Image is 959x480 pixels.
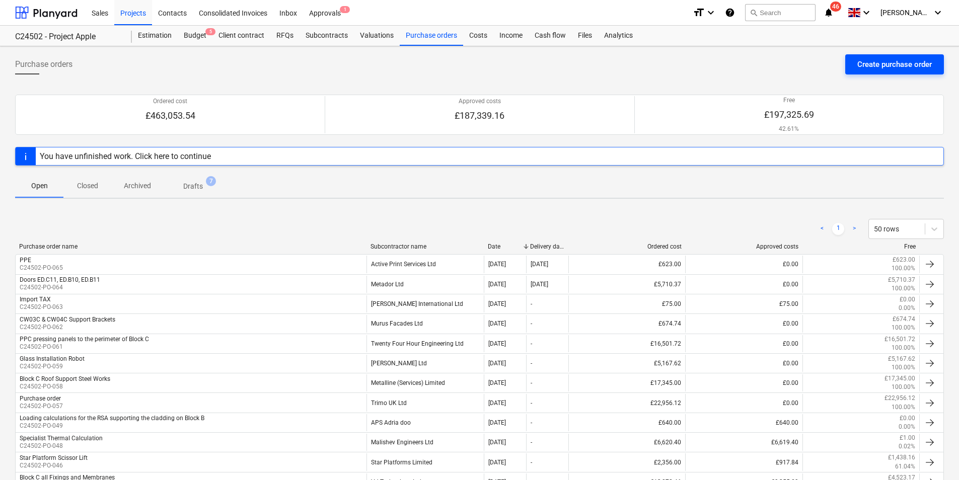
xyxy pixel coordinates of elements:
[899,442,915,451] p: 0.02%
[888,355,915,363] p: £5,167.62
[900,414,915,423] p: £0.00
[909,432,959,480] iframe: Chat Widget
[488,243,522,250] div: Date
[20,296,51,303] div: Import TAX
[932,7,944,19] i: keyboard_arrow_down
[860,7,872,19] i: keyboard_arrow_down
[884,394,915,403] p: £22,956.12
[598,26,639,46] div: Analytics
[900,434,915,442] p: £1.00
[20,382,110,391] p: C24502-PO-058
[354,26,400,46] div: Valuations
[705,7,717,19] i: keyboard_arrow_down
[568,355,685,372] div: £5,167.62
[463,26,493,46] a: Costs
[830,2,841,12] span: 46
[20,323,115,332] p: C24502-PO-062
[455,110,504,122] p: £187,339.16
[884,374,915,383] p: £17,345.00
[893,315,915,324] p: £674.74
[20,264,63,272] p: C24502-PO-065
[488,360,506,367] div: [DATE]
[685,256,802,273] div: £0.00
[685,295,802,312] div: £75.00
[20,435,103,442] div: Specialist Thermal Calculation
[493,26,529,46] div: Income
[568,434,685,451] div: £6,620.40
[15,58,72,70] span: Purchase orders
[892,284,915,293] p: 100.00%
[685,374,802,391] div: £0.00
[20,395,61,402] div: Purchase order
[488,399,506,407] div: [DATE]
[900,295,915,304] p: £0.00
[366,355,483,372] div: [PERSON_NAME] Ltd
[529,26,572,46] div: Cash flow
[270,26,300,46] a: RFQs
[20,415,204,422] div: Loading calculations for the RSA supporting the cladding on Block B
[745,4,816,21] button: Search
[488,419,506,426] div: [DATE]
[212,26,270,46] a: Client contract
[899,304,915,312] p: 0.00%
[845,54,944,74] button: Create purchase order
[685,434,802,451] div: £6,619.40
[124,181,151,191] p: Archived
[693,7,705,19] i: format_size
[366,256,483,273] div: Active Print Services Ltd
[366,374,483,391] div: Metalline (Services) Limited
[531,281,548,288] div: [DATE]
[572,243,682,250] div: Ordered cost
[488,459,506,466] div: [DATE]
[20,336,149,343] div: PPC pressing panels to the perimeter of Block C
[366,335,483,352] div: Twenty Four Hour Engineering Ltd
[455,97,504,106] p: Approved costs
[892,363,915,372] p: 100.00%
[806,243,916,250] div: Free
[20,355,85,362] div: Glass Installation Robot
[531,379,532,386] div: -
[685,453,802,470] div: £917.84
[300,26,354,46] a: Subcontracts
[531,360,532,367] div: -
[15,32,120,42] div: C24502 - Project Apple
[20,402,63,411] p: C24502-PO-057
[848,223,860,235] a: Next page
[895,462,915,471] p: 61.04%
[20,442,103,450] p: C24502-PO-048
[531,261,548,268] div: [DATE]
[20,257,31,264] div: PPE
[568,276,685,293] div: £5,710.37
[20,283,100,292] p: C24502-PO-064
[892,344,915,352] p: 100.00%
[20,303,63,311] p: C24502-PO-063
[764,109,814,121] p: £197,325.69
[685,355,802,372] div: £0.00
[20,343,149,351] p: C24502-PO-061
[568,315,685,332] div: £674.74
[832,223,844,235] a: Page 1 is your current page
[685,276,802,293] div: £0.00
[568,453,685,470] div: £2,356.00
[568,335,685,352] div: £16,501.72
[530,243,564,250] div: Delivery date
[531,320,532,327] div: -
[206,176,216,186] span: 7
[824,7,834,19] i: notifications
[488,340,506,347] div: [DATE]
[371,243,480,250] div: Subcontractor name
[20,422,204,430] p: C24502-PO-049
[488,261,506,268] div: [DATE]
[183,181,203,192] p: Drafts
[764,125,814,133] p: 42.61%
[488,281,506,288] div: [DATE]
[400,26,463,46] div: Purchase orders
[20,316,115,323] div: CW03C & CW04C Support Brackets
[488,379,506,386] div: [DATE]
[568,374,685,391] div: £17,345.00
[76,181,100,191] p: Closed
[888,453,915,462] p: £1,438.16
